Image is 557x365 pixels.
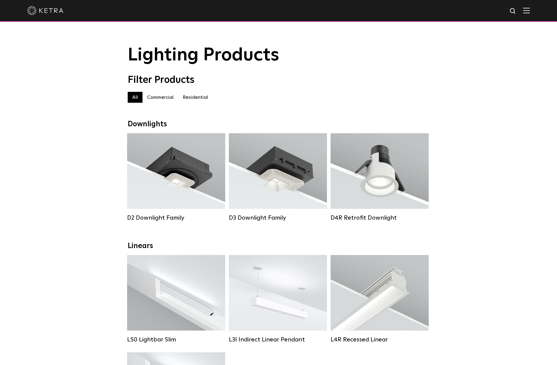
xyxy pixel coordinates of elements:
[178,92,213,103] label: Residential
[142,92,178,103] label: Commercial
[127,255,225,343] a: LS0 Lightbar Slim Lumen Output:200 / 350Colors:White / BlackControl:X96 Controller
[128,46,279,64] span: Lighting Products
[229,336,327,343] div: L3I Indirect Linear Pendant
[127,214,225,221] div: D2 Downlight Family
[127,336,225,343] div: LS0 Lightbar Slim
[27,6,63,15] img: ketra-logo-2019-white
[331,255,429,343] a: L4R Recessed Linear Lumen Output:400 / 600 / 800 / 1000Colors:White / BlackControl:Lutron Clear C...
[229,255,327,343] a: L3I Indirect Linear Pendant Lumen Output:400 / 600 / 800 / 1000Housing Colors:White / BlackContro...
[229,133,327,221] a: D3 Downlight Family Lumen Output:700 / 900 / 1100Colors:White / Black / Silver / Bronze / Paintab...
[128,74,430,86] div: Filter Products
[128,242,430,250] div: Linears
[331,336,429,343] div: L4R Recessed Linear
[128,120,430,129] div: Downlights
[331,133,429,221] a: D4R Retrofit Downlight Lumen Output:800Colors:White / BlackBeam Angles:15° / 25° / 40° / 60°Watta...
[127,133,225,221] a: D2 Downlight Family Lumen Output:1200Colors:White / Black / Gloss Black / Silver / Bronze / Silve...
[509,8,517,15] img: search icon
[331,214,429,221] div: D4R Retrofit Downlight
[128,92,142,103] label: All
[229,214,327,221] div: D3 Downlight Family
[523,8,530,13] img: Hamburger%20Nav.svg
